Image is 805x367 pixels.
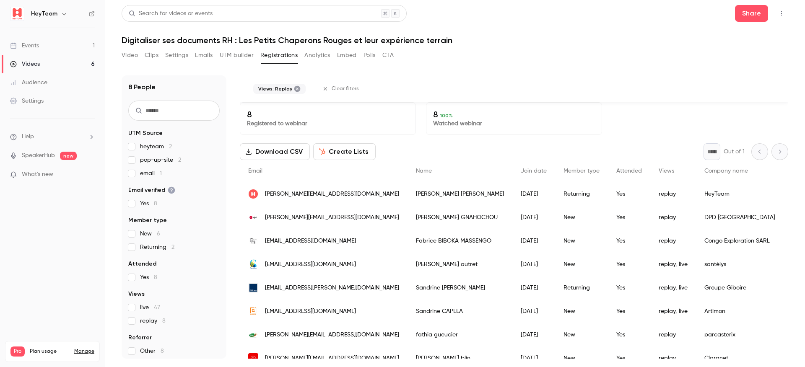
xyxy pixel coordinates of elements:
span: Attended [616,168,642,174]
div: [DATE] [512,276,555,300]
div: replay, live [650,276,696,300]
button: Settings [165,49,188,62]
button: Create Lists [313,143,376,160]
div: New [555,323,608,346]
div: [DATE] [512,323,555,346]
button: Share [735,5,768,22]
span: 2 [171,244,174,250]
div: DPD [GEOGRAPHIC_DATA] [696,206,784,229]
div: Settings [10,97,44,105]
div: parcasterix [696,323,784,346]
span: Email verified [128,186,175,194]
img: congoexplo.com [248,236,258,246]
div: [PERSON_NAME] GNAHOCHOU [408,206,512,229]
div: Groupe Giboire [696,276,784,300]
div: Yes [608,300,650,323]
img: heyteam.com [248,189,258,199]
div: Fabrice BIBOKA MASSENGO [408,229,512,253]
span: new [60,152,77,160]
div: [DATE] [512,182,555,206]
span: 8 [154,274,157,280]
span: Referrer [128,333,152,342]
span: 100 % [440,113,453,119]
div: Sandrine CAPELA [408,300,512,323]
div: Returning [555,276,608,300]
div: New [555,206,608,229]
p: 8 [433,109,595,119]
span: 6 [157,231,160,237]
span: Clear filters [332,85,359,92]
div: Artimon [696,300,784,323]
span: [EMAIL_ADDRESS][DOMAIN_NAME] [265,237,356,246]
span: 47 [154,305,160,310]
span: heyteam [140,142,172,151]
div: Returning [555,182,608,206]
span: replay [140,317,166,325]
div: Search for videos or events [129,9,213,18]
button: Top Bar Actions [775,7,788,20]
a: Manage [74,348,94,355]
span: live [140,303,160,312]
div: [DATE] [512,253,555,276]
li: help-dropdown-opener [10,132,95,141]
div: [PERSON_NAME] [PERSON_NAME] [408,182,512,206]
span: Help [22,132,34,141]
div: replay, live [650,300,696,323]
div: Yes [608,253,650,276]
span: Member type [563,168,600,174]
img: dpd.fr [248,212,258,222]
span: pop-up-site [140,156,181,164]
button: Clear filters [319,82,364,96]
span: Other [140,347,164,355]
div: Events [10,41,39,50]
div: [DATE] [512,300,555,323]
img: HeyTeam [10,7,24,21]
button: Clips [145,49,158,62]
span: 1 [160,171,162,176]
button: Remove "Replay views" from selected filters [294,85,301,92]
span: email [140,169,162,178]
span: Views [659,168,674,174]
button: Analytics [304,49,330,62]
span: [PERSON_NAME][EMAIL_ADDRESS][DOMAIN_NAME] [265,331,399,339]
img: giboire.com [248,283,258,293]
span: UTM Source [128,129,163,137]
span: What's new [22,170,53,179]
span: 8 [161,348,164,354]
button: Video [122,49,138,62]
div: New [555,229,608,253]
button: Polls [364,49,376,62]
button: Emails [195,49,213,62]
span: Name [416,168,432,174]
span: [EMAIL_ADDRESS][PERSON_NAME][DOMAIN_NAME] [265,284,399,292]
iframe: Noticeable Trigger [85,171,95,178]
p: Registered to webinar [247,119,409,128]
div: Yes [608,229,650,253]
span: 2 [169,144,172,150]
div: Yes [608,182,650,206]
span: 2 [178,157,181,163]
button: CTA [382,49,394,62]
div: Sandrine [PERSON_NAME] [408,276,512,300]
span: [PERSON_NAME][EMAIL_ADDRESS][DOMAIN_NAME] [265,213,399,222]
button: Download CSV [240,143,310,160]
span: Yes [140,199,157,208]
div: santélys [696,253,784,276]
div: Videos [10,60,40,68]
span: [EMAIL_ADDRESS][DOMAIN_NAME] [265,307,356,316]
span: Plan usage [30,348,69,355]
div: replay [650,323,696,346]
div: replay [650,229,696,253]
img: parcasterix.com [248,330,258,340]
img: artimon.fr [248,306,258,316]
div: Yes [608,276,650,300]
span: [EMAIL_ADDRESS][DOMAIN_NAME] [265,260,356,269]
button: Embed [337,49,357,62]
div: Yes [608,323,650,346]
span: Member type [128,216,167,225]
span: Pro [10,346,25,357]
span: Email [248,168,262,174]
div: Congo Exploration SARL [696,229,784,253]
span: 8 [154,201,157,207]
div: [DATE] [512,206,555,229]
